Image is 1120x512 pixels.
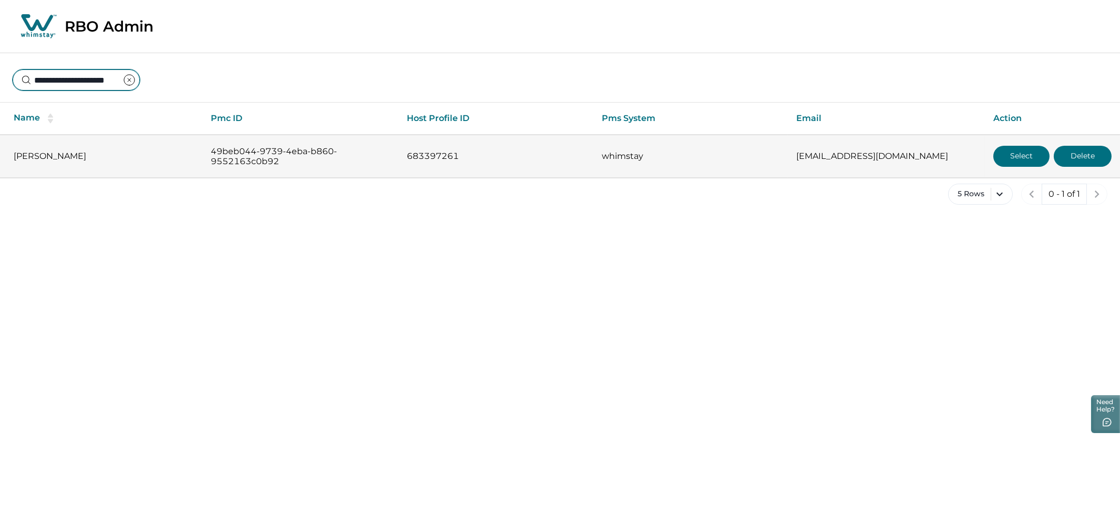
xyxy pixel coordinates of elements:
p: [EMAIL_ADDRESS][DOMAIN_NAME] [796,151,977,162]
button: sorting [40,113,61,124]
th: Pmc ID [202,103,398,135]
th: Email [788,103,985,135]
th: Action [985,103,1120,135]
p: 683397261 [407,151,585,162]
p: RBO Admin [65,17,153,35]
button: Delete [1054,146,1112,167]
p: 0 - 1 of 1 [1049,189,1080,199]
p: whimstay [602,151,779,162]
th: Host Profile ID [398,103,593,135]
button: clear input [119,69,140,91]
p: 49beb044-9739-4eba-b860-9552163c0b92 [211,146,390,167]
button: 0 - 1 of 1 [1042,184,1087,205]
button: 5 Rows [948,184,1013,205]
p: [PERSON_NAME] [14,151,194,162]
button: previous page [1021,184,1042,205]
button: next page [1086,184,1107,205]
th: Pms System [593,103,788,135]
button: Select [993,146,1050,167]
